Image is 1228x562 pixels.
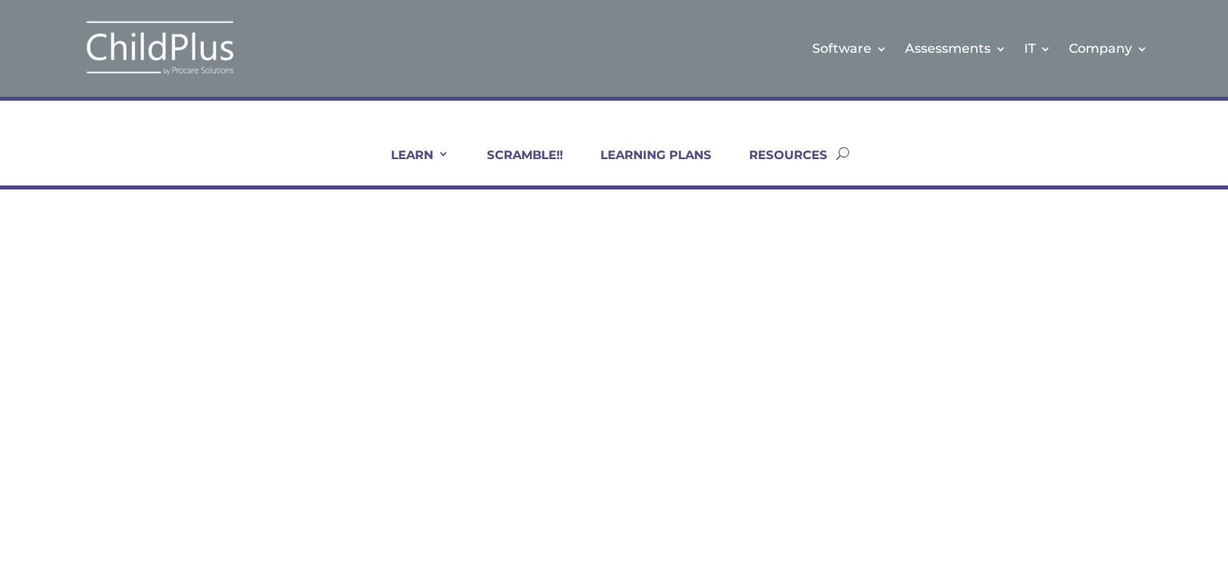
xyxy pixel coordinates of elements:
a: LEARNING PLANS [580,147,712,185]
a: Company [1069,16,1148,81]
a: SCRAMBLE!! [467,147,563,185]
a: IT [1024,16,1051,81]
a: RESOURCES [729,147,827,185]
a: Software [812,16,887,81]
a: LEARN [371,147,449,185]
a: Assessments [905,16,1007,81]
